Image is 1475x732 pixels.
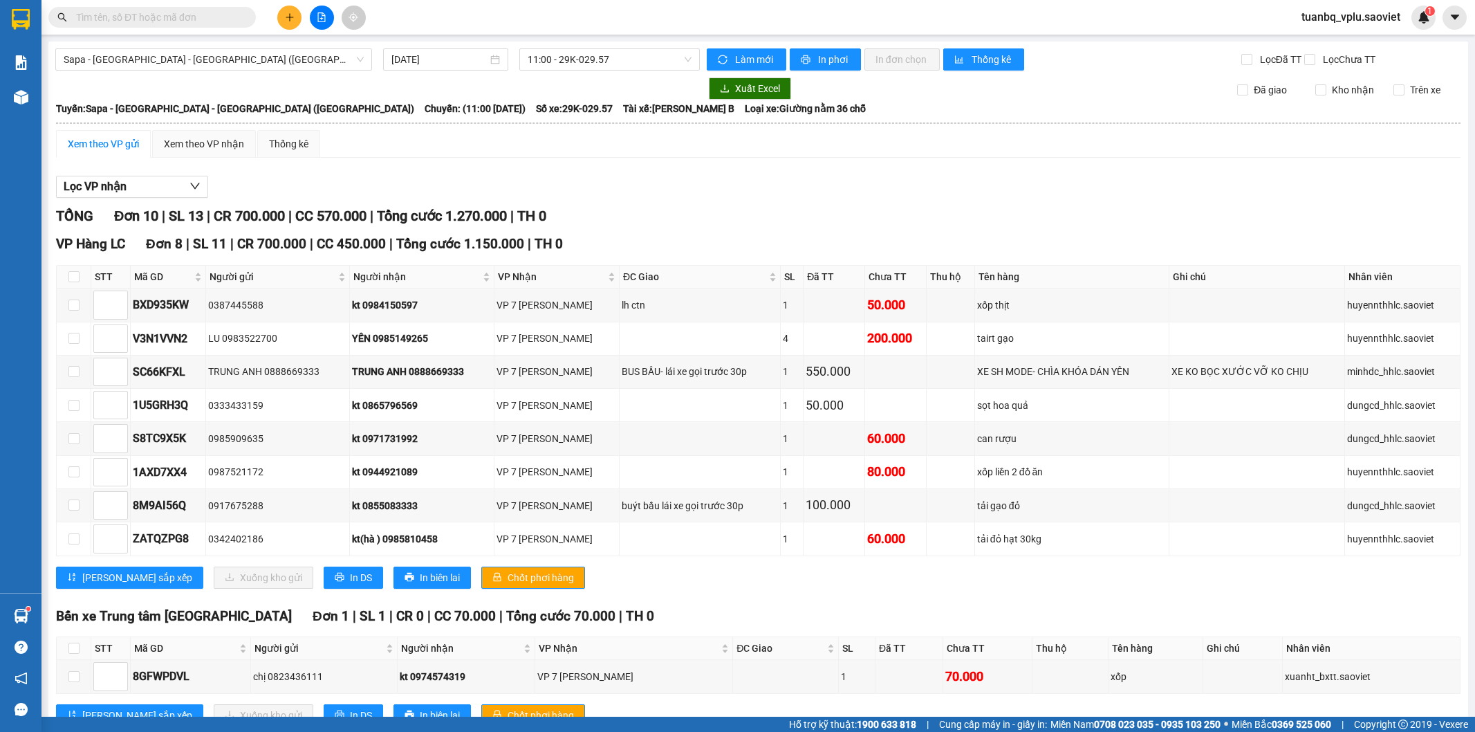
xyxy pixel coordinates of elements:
div: sọt hoa quả [977,398,1167,413]
div: 0387445588 [208,298,347,313]
span: search [57,12,67,22]
span: Miền Nam [1050,717,1221,732]
button: printerIn DS [324,704,383,726]
button: file-add [310,6,334,30]
span: In DS [350,570,372,585]
span: | [528,236,531,252]
th: Thu hộ [927,266,974,289]
span: caret-down [1449,11,1461,24]
span: SL 1 [360,608,386,624]
td: VP 7 Phạm Văn Đồng [494,522,620,556]
span: printer [335,572,344,583]
div: XE KO BỌC XƯỚC VỠ KO CHỊU [1171,364,1342,379]
div: buýt bầu lái xe gọi trước 30p [622,498,778,513]
span: lock [492,572,502,583]
span: Chốt phơi hàng [508,708,574,723]
span: | [619,608,622,624]
div: 8GFWPDVL [133,668,248,685]
sup: 1 [1425,6,1435,16]
span: Tổng cước 1.270.000 [377,208,507,224]
span: TH 0 [517,208,546,224]
div: TRUNG ANH 0888669333 [352,364,492,379]
th: STT [91,266,131,289]
input: 11/10/2025 [391,52,488,67]
td: VP 7 Phạm Văn Đồng [494,489,620,522]
span: | [353,608,356,624]
span: | [499,608,503,624]
th: Thu hộ [1032,637,1108,660]
span: printer [405,572,414,583]
div: huyennthhlc.saoviet [1347,331,1458,346]
img: solution-icon [14,55,28,70]
strong: 1900 633 818 [857,719,916,730]
span: tuanbq_vplu.saoviet [1290,8,1411,26]
span: | [186,236,189,252]
span: | [389,608,393,624]
div: kt 0971731992 [352,431,492,446]
span: Tổng cước 70.000 [506,608,615,624]
span: Lọc Đã TT [1254,52,1304,67]
span: Miền Bắc [1232,717,1331,732]
span: Tổng cước 1.150.000 [396,236,524,252]
div: VP 7 [PERSON_NAME] [497,464,617,479]
span: TH 0 [626,608,654,624]
span: Mã GD [134,269,192,284]
th: SL [839,637,875,660]
div: SC66KFXL [133,363,203,381]
button: printerIn DS [324,567,383,589]
div: Thống kê [269,136,308,152]
div: dungcd_hhlc.saoviet [1347,431,1458,446]
td: 1U5GRH3Q [131,389,206,422]
div: tairt gạo [977,331,1167,346]
td: VP 7 Phạm Văn Đồng [494,322,620,356]
span: Trên xe [1404,82,1446,98]
div: 0333433159 [208,398,347,413]
div: 1AXD7XX4 [133,464,203,481]
span: SL 11 [193,236,227,252]
div: kt 0974574319 [400,669,533,684]
span: ⚪️ [1224,722,1228,727]
div: XE SH MODE- CHÌA KHÓA DÁN YÊN [977,364,1167,379]
div: 1 [783,531,801,547]
td: VP 7 Phạm Văn Đồng [494,356,620,389]
button: printerIn biên lai [393,567,471,589]
span: ĐC Giao [623,269,766,284]
div: BXD935KW [133,296,203,313]
div: 0987521172 [208,464,347,479]
div: 1 [783,298,801,313]
span: copyright [1398,720,1408,729]
div: 50.000 [867,295,924,315]
span: Người gửi [210,269,335,284]
th: Chưa TT [943,637,1032,660]
img: warehouse-icon [14,90,28,104]
th: SL [781,266,804,289]
button: printerIn biên lai [393,704,471,726]
div: kt 0855083333 [352,498,492,513]
span: Sapa - Lào Cai - Hà Nội (Giường) [64,49,364,70]
div: kt 0865796569 [352,398,492,413]
span: Hỗ trợ kỹ thuật: [789,717,916,732]
div: YẾN 0985149265 [352,331,492,346]
span: In biên lai [420,708,460,723]
div: tải đỏ hạt 30kg [977,531,1167,547]
span: TH 0 [535,236,563,252]
input: Tìm tên, số ĐT hoặc mã đơn [76,10,239,25]
div: huyennthhlc.saoviet [1347,464,1458,479]
span: [PERSON_NAME] sắp xếp [82,708,192,723]
div: xốp thịt [977,298,1167,313]
span: TỔNG [56,208,93,224]
span: Kho nhận [1326,82,1380,98]
span: | [310,236,313,252]
div: VP 7 [PERSON_NAME] [497,498,617,513]
div: 1 [783,464,801,479]
div: 1 [783,431,801,446]
span: | [370,208,373,224]
button: syncLàm mới [707,48,786,71]
span: printer [801,55,813,66]
span: VP Nhận [539,641,718,656]
th: Tên hàng [1108,637,1203,660]
span: printer [405,710,414,721]
span: | [927,717,929,732]
div: xốp liền 2 đồ ăn [977,464,1167,479]
div: xuanht_bxtt.saoviet [1285,669,1457,684]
